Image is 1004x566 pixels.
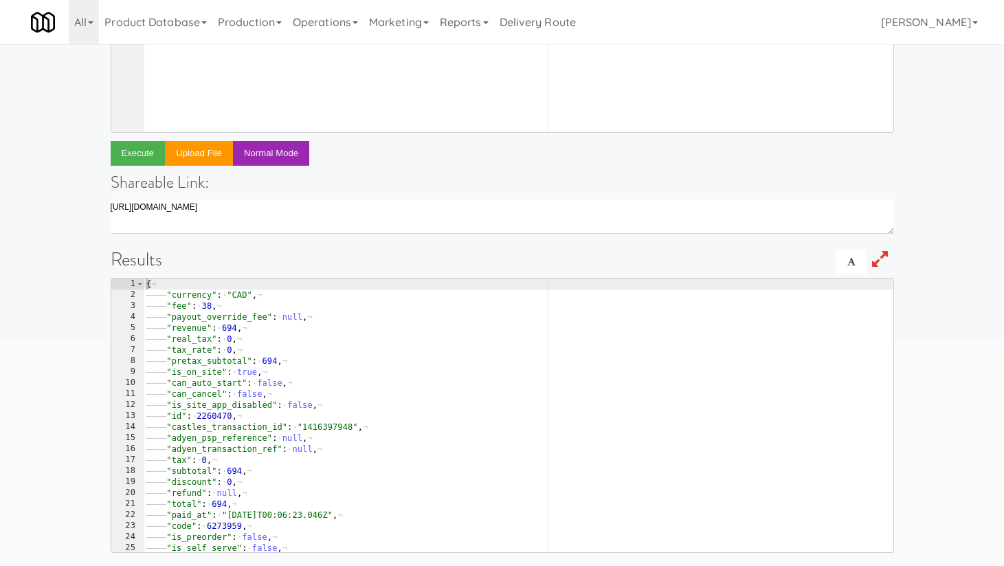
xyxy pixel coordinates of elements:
div: 19 [111,477,144,488]
img: Micromart [31,10,55,34]
div: 20 [111,488,144,499]
div: 23 [111,521,144,532]
button: Normal Mode [233,141,309,166]
div: 9 [111,367,144,378]
div: 6 [111,334,144,345]
div: 25 [111,543,144,554]
h1: Results [111,250,894,270]
div: 17 [111,455,144,466]
div: 15 [111,433,144,444]
div: 14 [111,422,144,433]
button: Execute [111,141,166,166]
div: 3 [111,301,144,312]
h4: Shareable Link: [111,173,894,191]
div: 18 [111,466,144,477]
div: 16 [111,444,144,455]
textarea: [URL][DOMAIN_NAME] [111,199,894,234]
button: Upload file [165,141,233,166]
div: 11 [111,389,144,400]
div: 13 [111,411,144,422]
div: 8 [111,356,144,367]
div: 22 [111,510,144,521]
div: 12 [111,400,144,411]
div: 5 [111,323,144,334]
div: 10 [111,378,144,389]
div: 2 [111,290,144,301]
div: 4 [111,312,144,323]
div: 7 [111,345,144,356]
div: 24 [111,532,144,543]
div: 21 [111,499,144,510]
div: 1 [111,279,144,290]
